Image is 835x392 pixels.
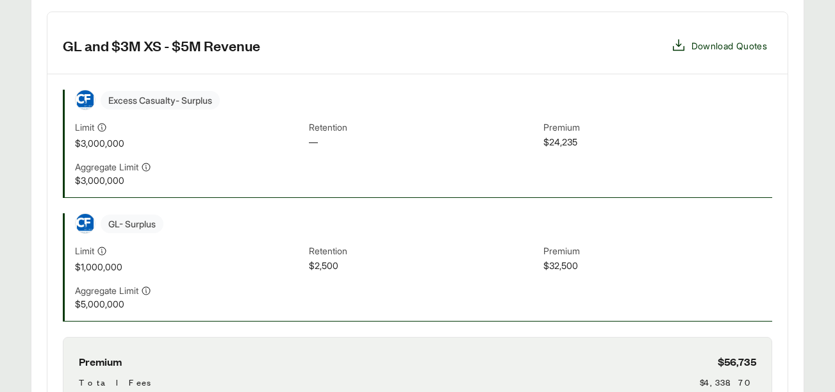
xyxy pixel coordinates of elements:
[309,259,538,274] span: $2,500
[79,353,122,370] span: Premium
[79,375,151,389] span: Total Fees
[309,120,538,135] span: Retention
[700,375,756,389] span: $4,338.70
[75,244,94,257] span: Limit
[718,353,756,370] span: $56,735
[75,260,304,274] span: $1,000,000
[691,39,767,53] span: Download Quotes
[309,244,538,259] span: Retention
[75,136,304,150] span: $3,000,000
[75,160,138,174] span: Aggregate Limit
[543,259,772,274] span: $32,500
[543,244,772,259] span: Premium
[309,135,538,150] span: —
[76,90,95,110] img: Crum & Forster
[101,91,220,110] span: Excess Casualty - Surplus
[76,214,95,233] img: Crum & Forster
[75,284,138,297] span: Aggregate Limit
[75,120,94,134] span: Limit
[666,33,772,58] button: Download Quotes
[543,135,772,150] span: $24,235
[101,215,163,233] span: GL - Surplus
[543,120,772,135] span: Premium
[75,297,304,311] span: $5,000,000
[75,174,304,187] span: $3,000,000
[63,36,260,55] h3: GL and $3M XS - $5M Revenue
